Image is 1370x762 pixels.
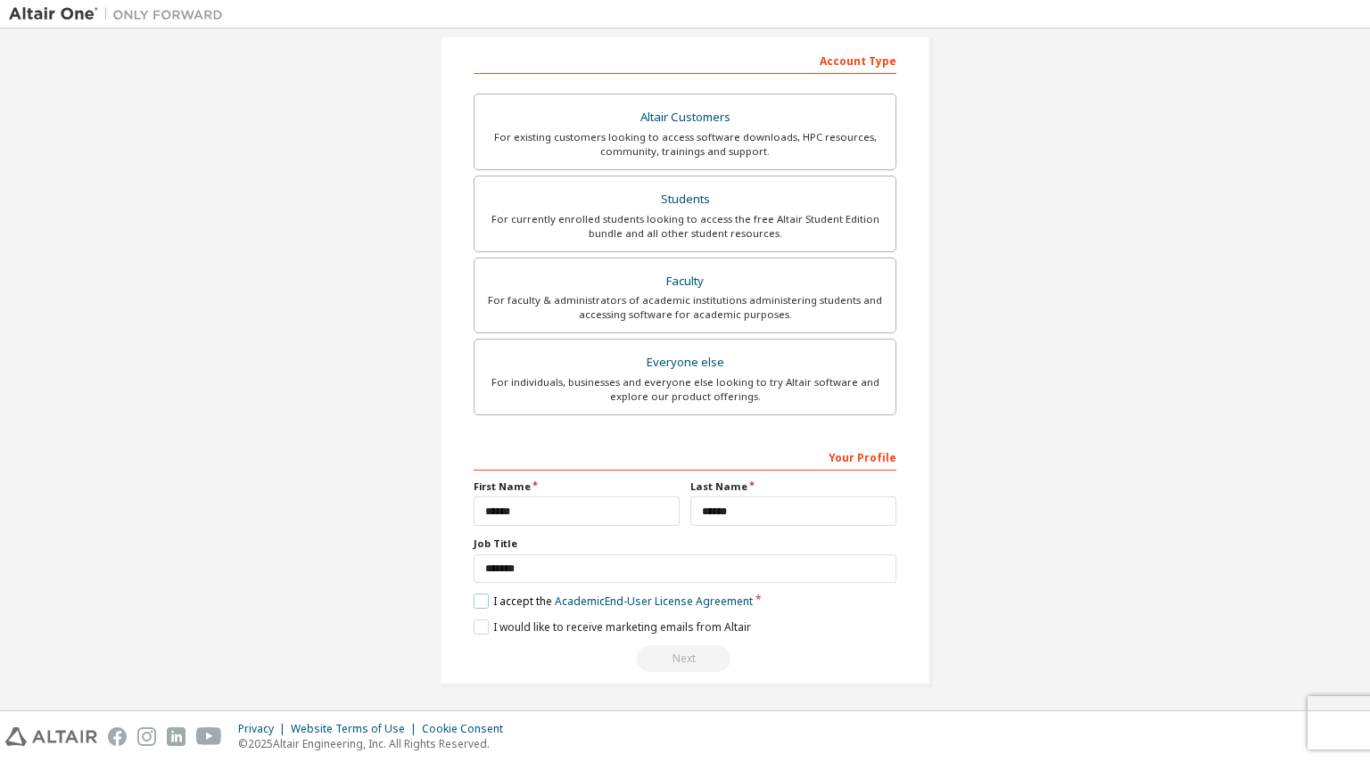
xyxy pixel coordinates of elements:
div: Your Profile [474,442,896,471]
img: youtube.svg [196,727,222,746]
img: facebook.svg [108,727,127,746]
img: Altair One [9,5,232,23]
div: Account Type [474,45,896,74]
img: altair_logo.svg [5,727,97,746]
div: Website Terms of Use [291,722,422,736]
img: instagram.svg [137,727,156,746]
div: Read and acccept EULA to continue [474,645,896,672]
label: First Name [474,479,680,494]
img: linkedin.svg [167,727,186,746]
label: Last Name [690,479,896,494]
a: Academic End-User License Agreement [555,594,753,609]
div: Everyone else [485,350,885,375]
div: Altair Customers [485,105,885,130]
label: I would like to receive marketing emails from Altair [474,619,751,635]
div: For currently enrolled students looking to access the free Altair Student Edition bundle and all ... [485,212,885,241]
div: Faculty [485,269,885,294]
div: For existing customers looking to access software downloads, HPC resources, community, trainings ... [485,130,885,159]
p: © 2025 Altair Engineering, Inc. All Rights Reserved. [238,736,514,751]
div: Students [485,187,885,212]
div: For faculty & administrators of academic institutions administering students and accessing softwa... [485,293,885,322]
div: Privacy [238,722,291,736]
div: For individuals, businesses and everyone else looking to try Altair software and explore our prod... [485,375,885,404]
label: Job Title [474,537,896,551]
div: Cookie Consent [422,722,514,736]
label: I accept the [474,594,753,609]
